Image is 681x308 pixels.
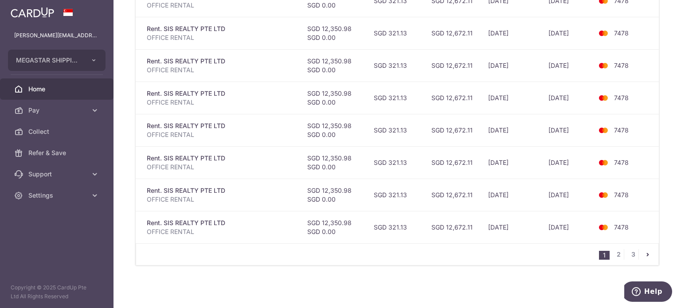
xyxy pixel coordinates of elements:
[481,82,541,114] td: [DATE]
[541,211,592,243] td: [DATE]
[595,28,612,39] img: Bank Card
[147,195,293,204] p: OFFICE RENTAL
[481,179,541,211] td: [DATE]
[147,163,293,172] p: OFFICE RENTAL
[147,121,293,130] div: Rent. SIS REALTY PTE LTD
[147,130,293,139] p: OFFICE RENTAL
[424,82,481,114] td: SGD 12,672.11
[481,114,541,146] td: [DATE]
[367,146,424,179] td: SGD 321.13
[481,211,541,243] td: [DATE]
[614,191,629,199] span: 7478
[481,17,541,49] td: [DATE]
[300,17,367,49] td: SGD 12,350.98 SGD 0.00
[541,49,592,82] td: [DATE]
[628,249,638,260] a: 3
[614,223,629,231] span: 7478
[599,244,658,265] nav: pager
[147,98,293,107] p: OFFICE RENTAL
[147,66,293,74] p: OFFICE RENTAL
[424,49,481,82] td: SGD 12,672.11
[595,157,612,168] img: Bank Card
[300,114,367,146] td: SGD 12,350.98 SGD 0.00
[28,148,87,157] span: Refer & Save
[481,146,541,179] td: [DATE]
[595,93,612,103] img: Bank Card
[424,179,481,211] td: SGD 12,672.11
[595,60,612,71] img: Bank Card
[300,211,367,243] td: SGD 12,350.98 SGD 0.00
[367,49,424,82] td: SGD 321.13
[614,29,629,37] span: 7478
[28,127,87,136] span: Collect
[614,159,629,166] span: 7478
[595,190,612,200] img: Bank Card
[614,62,629,69] span: 7478
[28,106,87,115] span: Pay
[624,281,672,304] iframe: Opens a widget where you can find more information
[147,33,293,42] p: OFFICE RENTAL
[599,251,610,260] li: 1
[541,114,592,146] td: [DATE]
[147,57,293,66] div: Rent. SIS REALTY PTE LTD
[300,82,367,114] td: SGD 12,350.98 SGD 0.00
[367,17,424,49] td: SGD 321.13
[147,227,293,236] p: OFFICE RENTAL
[541,17,592,49] td: [DATE]
[424,114,481,146] td: SGD 12,672.11
[541,146,592,179] td: [DATE]
[481,49,541,82] td: [DATE]
[11,7,54,18] img: CardUp
[367,179,424,211] td: SGD 321.13
[541,179,592,211] td: [DATE]
[541,82,592,114] td: [DATE]
[424,146,481,179] td: SGD 12,672.11
[28,170,87,179] span: Support
[147,154,293,163] div: Rent. SIS REALTY PTE LTD
[147,218,293,227] div: Rent. SIS REALTY PTE LTD
[28,85,87,94] span: Home
[300,179,367,211] td: SGD 12,350.98 SGD 0.00
[300,49,367,82] td: SGD 12,350.98 SGD 0.00
[614,126,629,134] span: 7478
[595,125,612,136] img: Bank Card
[367,82,424,114] td: SGD 321.13
[595,222,612,233] img: Bank Card
[28,191,87,200] span: Settings
[367,114,424,146] td: SGD 321.13
[613,249,624,260] a: 2
[147,1,293,10] p: OFFICE RENTAL
[614,94,629,101] span: 7478
[147,186,293,195] div: Rent. SIS REALTY PTE LTD
[14,31,99,40] p: [PERSON_NAME][EMAIL_ADDRESS][DOMAIN_NAME]
[300,146,367,179] td: SGD 12,350.98 SGD 0.00
[367,211,424,243] td: SGD 321.13
[424,211,481,243] td: SGD 12,672.11
[147,89,293,98] div: Rent. SIS REALTY PTE LTD
[16,56,82,65] span: MEGASTAR SHIPPING PTE LTD
[147,24,293,33] div: Rent. SIS REALTY PTE LTD
[424,17,481,49] td: SGD 12,672.11
[8,50,106,71] button: MEGASTAR SHIPPING PTE LTD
